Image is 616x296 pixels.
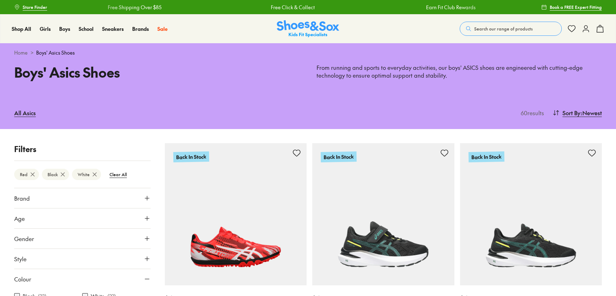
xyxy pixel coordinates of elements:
a: Back In Stock [165,143,307,285]
span: Sneakers [102,25,124,32]
a: Brands [132,25,149,33]
span: Brand [14,194,30,202]
span: : Newest [581,108,602,117]
a: Free Click & Collect [252,4,296,11]
span: Colour [14,275,31,283]
span: Boys' Asics Shoes [36,49,75,56]
span: Brands [132,25,149,32]
a: Shoes & Sox [277,20,339,38]
a: All Asics [14,105,36,121]
h1: Boys' Asics Shoes [14,62,299,82]
a: Store Finder [14,1,47,13]
btn: Black [42,169,69,180]
a: Shop All [12,25,31,33]
span: Sort By [562,108,581,117]
btn: Red [14,169,39,180]
p: Back In Stock [468,151,504,162]
p: From running and sports to everyday activities, our boys' ASICS shoes are engineered with cutting... [317,64,602,79]
a: Free Shipping Over $85 [89,4,142,11]
button: Brand [14,188,151,208]
button: Colour [14,269,151,289]
btn: White [72,169,101,180]
span: Sale [157,25,168,32]
a: Back In Stock [460,143,602,285]
span: Search our range of products [474,26,533,32]
span: Boys [59,25,70,32]
span: Gender [14,234,34,243]
a: Book a FREE Expert Fitting [541,1,602,13]
p: Back In Stock [321,151,357,162]
span: Girls [40,25,51,32]
a: Home [14,49,28,56]
a: Earn Fit Club Rewards [407,4,457,11]
span: School [79,25,94,32]
p: 60 results [518,108,544,117]
button: Search our range of products [460,22,562,36]
a: School [79,25,94,33]
a: Boys [59,25,70,33]
p: Filters [14,143,151,155]
a: Sale [157,25,168,33]
img: SNS_Logo_Responsive.svg [277,20,339,38]
span: Age [14,214,25,223]
a: Girls [40,25,51,33]
button: Sort By:Newest [553,105,602,121]
span: Book a FREE Expert Fitting [550,4,602,10]
p: Back In Stock [173,151,209,162]
button: Age [14,208,151,228]
span: Shop All [12,25,31,32]
a: Back In Stock [312,143,454,285]
btn: Clear All [104,168,133,181]
button: Gender [14,229,151,248]
iframe: Gorgias live chat messenger [7,248,35,275]
span: Store Finder [23,4,47,10]
a: Sneakers [102,25,124,33]
button: Style [14,249,151,269]
div: > [14,49,602,56]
